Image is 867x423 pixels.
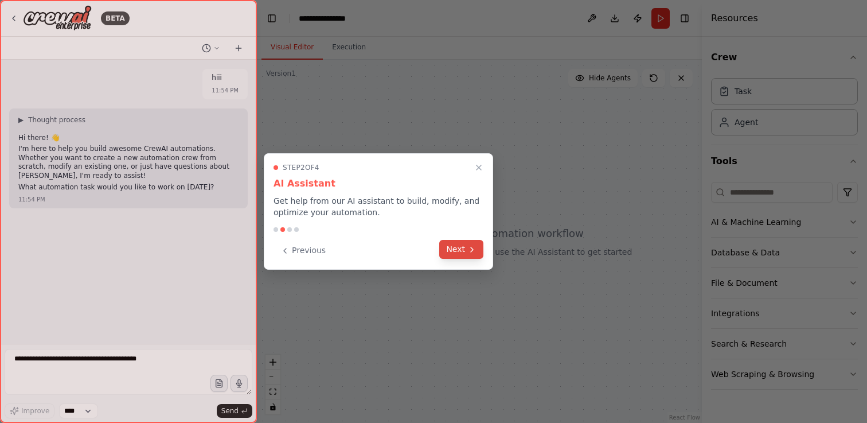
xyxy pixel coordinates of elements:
span: Step 2 of 4 [283,163,319,172]
button: Previous [274,241,333,260]
button: Next [439,240,483,259]
button: Close walkthrough [472,161,486,174]
button: Hide left sidebar [264,10,280,26]
h3: AI Assistant [274,177,483,191]
p: Get help from our AI assistant to build, modify, and optimize your automation. [274,195,483,218]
